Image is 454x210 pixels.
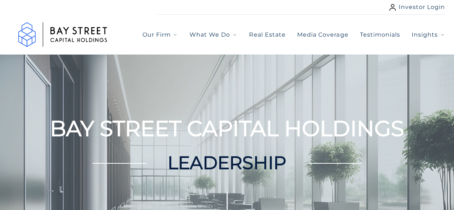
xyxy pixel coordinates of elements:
button: What We Do [189,31,237,39]
button: Insights [412,31,445,39]
span: Insights [412,31,438,39]
span: What We Do [189,31,230,39]
a: Investor Login [389,3,445,11]
a: Go to home page [9,15,117,55]
a: Media Coverage [297,31,348,39]
img: user icon [389,4,396,11]
a: Testimonials [360,31,400,39]
img: Logo [9,15,117,55]
h1: BAY STREET CAPITAL HOLDINGS [8,116,446,141]
h2: LEADERSHIP [93,152,362,174]
button: Our Firm [142,31,178,39]
a: Real Estate [249,31,286,39]
span: Our Firm [142,31,171,39]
